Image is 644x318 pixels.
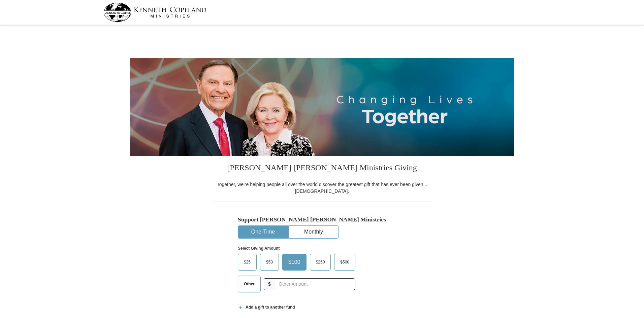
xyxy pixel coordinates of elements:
[275,278,355,290] input: Other Amount
[238,216,406,223] h5: Support [PERSON_NAME] [PERSON_NAME] Ministries
[213,181,431,195] div: Together, we're helping people all over the world discover the greatest gift that has ever been g...
[337,257,353,267] span: $500
[238,246,280,251] strong: Select Giving Amount
[103,3,206,22] img: kcm-header-logo.svg
[264,278,275,290] span: $
[313,257,328,267] span: $250
[240,257,254,267] span: $25
[243,305,295,310] span: Add a gift to another fund
[213,156,431,181] h3: [PERSON_NAME] [PERSON_NAME] Ministries Giving
[238,226,288,238] button: One-Time
[240,279,258,289] span: Other
[289,226,339,238] button: Monthly
[285,257,304,267] span: $100
[263,257,276,267] span: $50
